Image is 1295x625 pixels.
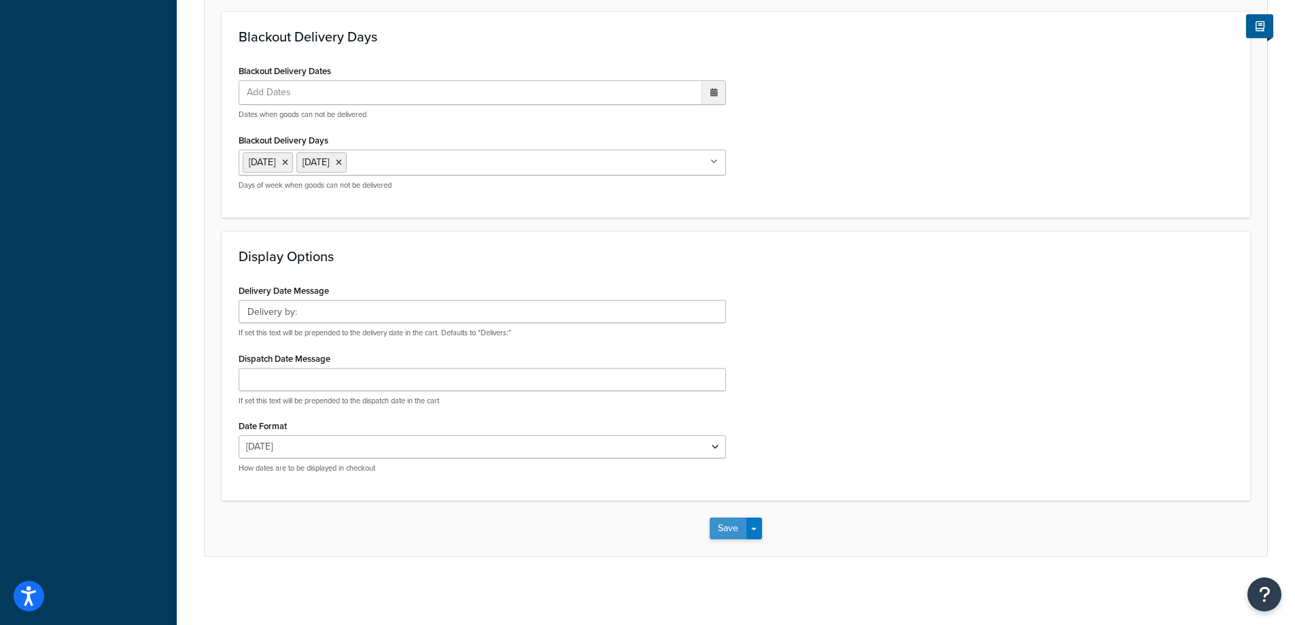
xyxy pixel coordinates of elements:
label: Date Format [239,421,287,431]
label: Blackout Delivery Days [239,135,328,146]
button: Save [710,518,746,539]
p: How dates are to be displayed in checkout [239,463,726,473]
h3: Display Options [239,249,1233,264]
button: Open Resource Center [1247,577,1281,611]
p: If set this text will be prepended to the dispatch date in the cart [239,396,726,406]
p: If set this text will be prepended to the delivery date in the cart. Defaults to "Delivers:" [239,328,726,338]
span: Add Dates [243,81,308,104]
label: Delivery Date Message [239,286,329,296]
label: Dispatch Date Message [239,354,330,364]
label: Blackout Delivery Dates [239,66,331,76]
button: Show Help Docs [1246,14,1273,38]
p: Dates when goods can not be delivered [239,109,726,120]
h3: Blackout Delivery Days [239,29,1233,44]
span: [DATE] [303,155,329,169]
span: [DATE] [249,155,275,169]
p: Days of week when goods can not be delivered [239,180,726,190]
input: Delivers: [239,300,726,323]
